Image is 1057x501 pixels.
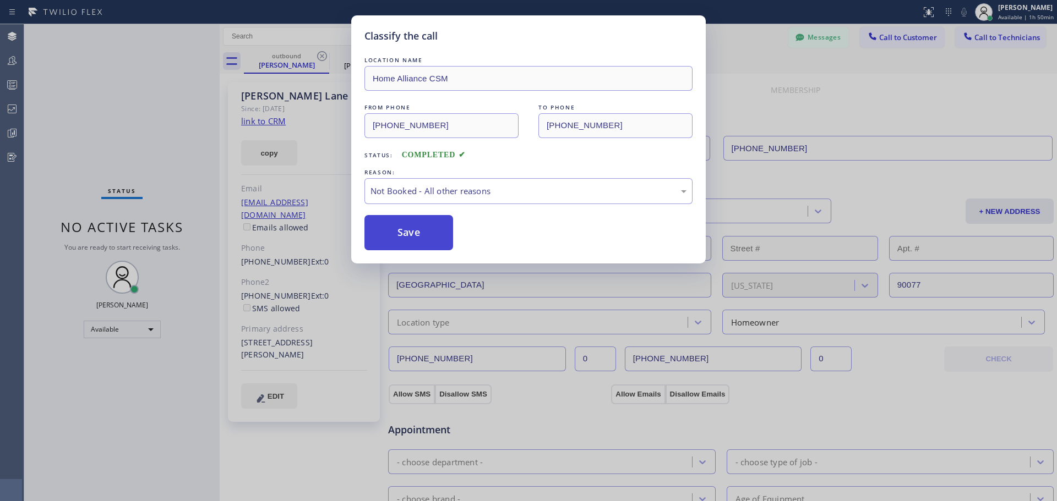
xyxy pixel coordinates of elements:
[364,151,393,159] span: Status:
[538,102,693,113] div: TO PHONE
[364,167,693,178] div: REASON:
[364,215,453,250] button: Save
[364,102,519,113] div: FROM PHONE
[364,29,438,43] h5: Classify the call
[371,185,686,197] div: Not Booked - All other reasons
[402,151,466,159] span: COMPLETED
[364,113,519,138] input: From phone
[538,113,693,138] input: To phone
[364,54,693,66] div: LOCATION NAME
